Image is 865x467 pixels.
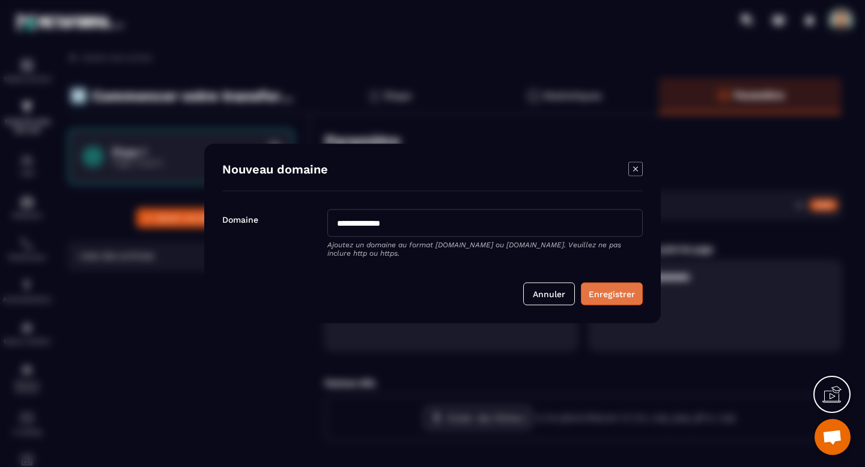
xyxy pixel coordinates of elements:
h4: Nouveau domaine [222,162,328,179]
p: Ajoutez un domaine au format [DOMAIN_NAME] ou [DOMAIN_NAME]. Veuillez ne pas inclure http ou https. [327,241,643,258]
div: Ouvrir le chat [815,419,851,455]
button: Enregistrer [581,283,643,306]
label: Domaine [222,215,258,224]
button: Annuler [523,283,575,306]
